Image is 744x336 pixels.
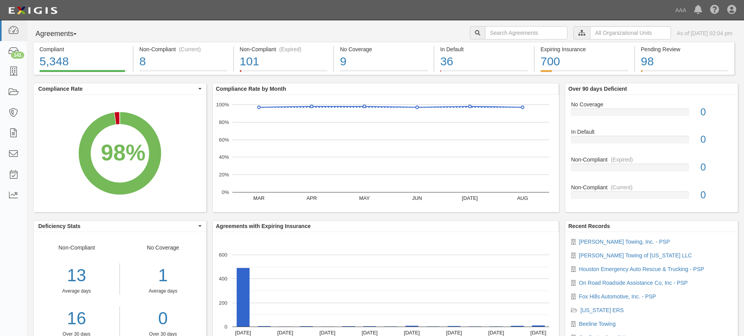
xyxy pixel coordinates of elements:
[695,160,738,174] div: 0
[11,52,24,59] div: 141
[179,45,201,53] div: (Current)
[225,324,227,330] text: 0
[219,276,227,282] text: 400
[635,70,735,76] a: Pending Review98
[517,195,528,201] text: AUG
[34,221,206,232] button: Deficiency Stats
[240,53,328,70] div: 101
[579,321,616,327] a: Beeline Towing
[568,223,610,229] b: Recent Records
[641,53,728,70] div: 98
[126,288,200,295] div: Average days
[611,156,633,164] div: (Expired)
[565,128,738,136] div: In Default
[219,252,227,258] text: 600
[33,26,92,42] button: Agreements
[362,330,378,336] text: [DATE]
[101,137,145,169] div: 98%
[34,83,206,94] button: Compliance Rate
[126,263,200,288] div: 1
[671,2,690,18] a: AAA
[695,188,738,202] div: 0
[677,29,732,37] div: As of [DATE] 02:04 pm
[565,156,738,164] div: Non-Compliant
[34,306,120,331] a: 16
[695,133,738,147] div: 0
[139,53,227,70] div: 8
[139,45,227,53] div: Non-Compliant (Current)
[446,330,462,336] text: [DATE]
[580,307,624,313] a: [US_STATE] ERS
[234,70,334,76] a: Non-Compliant(Expired)101
[571,128,732,156] a: In Default0
[571,156,732,183] a: Non-Compliant(Expired)0
[434,70,534,76] a: In Default36
[579,293,656,300] a: Fox Hills Automotive, Inc. - PSP
[38,85,196,93] span: Compliance Rate
[219,154,229,160] text: 40%
[530,330,546,336] text: [DATE]
[485,26,567,40] input: Search Agreements
[219,137,229,142] text: 60%
[541,45,628,53] div: Expiring Insurance
[462,195,478,201] text: [DATE]
[34,263,120,288] div: 13
[334,70,434,76] a: No Coverage9
[39,45,127,53] div: Compliant
[571,101,732,128] a: No Coverage0
[38,222,196,230] span: Deficiency Stats
[277,330,293,336] text: [DATE]
[235,330,251,336] text: [DATE]
[126,306,200,331] a: 0
[535,70,634,76] a: Expiring Insurance700
[541,53,628,70] div: 700
[216,86,286,92] b: Compliance Rate by Month
[641,45,728,53] div: Pending Review
[404,330,420,336] text: [DATE]
[579,280,688,286] a: On Road Roadside Assistance Co, Inc - PSP
[34,288,120,295] div: Average days
[440,45,528,53] div: In Default
[440,53,528,70] div: 36
[319,330,335,336] text: [DATE]
[219,172,229,178] text: 20%
[488,330,504,336] text: [DATE]
[134,70,233,76] a: Non-Compliant(Current)8
[568,86,627,92] b: Over 90 days Deficient
[611,183,633,191] div: (Current)
[695,105,738,119] div: 0
[34,95,206,212] svg: A chart.
[571,183,732,205] a: Non-Compliant(Current)0
[565,183,738,191] div: Non-Compliant
[590,26,671,40] input: All Organizational Units
[579,252,692,259] a: [PERSON_NAME] Towing of [US_STATE] LLC
[340,53,428,70] div: 9
[710,5,719,15] i: Help Center - Complianz
[216,102,229,108] text: 100%
[221,189,229,195] text: 0%
[253,195,264,201] text: MAR
[216,223,311,229] b: Agreements with Expiring Insurance
[213,95,559,212] svg: A chart.
[39,53,127,70] div: 5,348
[279,45,302,53] div: (Expired)
[219,300,227,305] text: 200
[565,101,738,108] div: No Coverage
[33,70,133,76] a: Compliant5,348
[219,119,229,125] text: 80%
[579,239,670,245] a: [PERSON_NAME] Towing, Inc. - PSP
[412,195,422,201] text: JUN
[359,195,370,201] text: MAY
[240,45,328,53] div: Non-Compliant (Expired)
[306,195,317,201] text: APR
[579,266,704,272] a: Houston Emergency Auto Rescue & Trucking - PSP
[340,45,428,53] div: No Coverage
[6,4,60,18] img: logo-5460c22ac91f19d4615b14bd174203de0afe785f0fc80cf4dbbc73dc1793850b.png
